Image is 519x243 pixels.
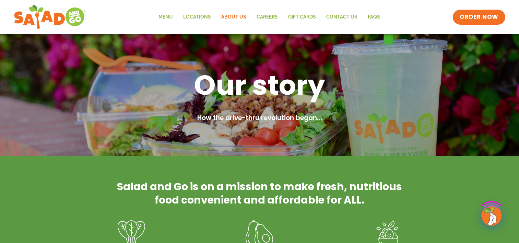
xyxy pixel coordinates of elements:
[81,67,438,103] h1: Our story
[153,9,178,25] a: Menu
[216,9,251,25] a: About Us
[153,9,385,25] nav: Menu
[14,3,86,31] img: new-SAG-logo-768×292
[460,13,498,21] span: ORDER NOW
[116,180,404,207] h2: Salad and Go is on a mission to make fresh, nutritious food convenient and affordable for ALL.
[283,9,321,25] a: GIFT CARDS
[321,9,363,25] a: Contact Us
[251,9,283,25] a: Careers
[453,10,505,25] a: ORDER NOW
[363,9,385,25] a: FAQs
[178,9,216,25] a: Locations
[81,113,438,123] h2: How the drive-thru revolution began...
